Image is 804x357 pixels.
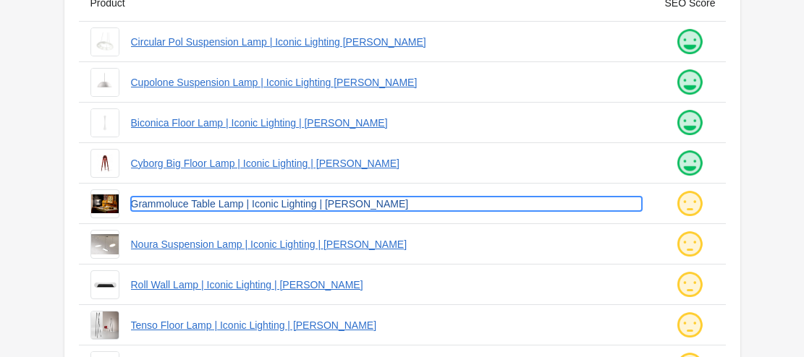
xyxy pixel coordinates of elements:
a: Roll Wall Lamp | Iconic Lighting | [PERSON_NAME] [131,278,642,292]
img: ok.png [675,311,704,340]
img: happy.png [675,149,704,178]
a: Tenso Floor Lamp | Iconic Lighting | [PERSON_NAME] [131,318,642,332]
img: ok.png [675,189,704,218]
img: happy.png [675,68,704,97]
a: Circular Pol Suspension Lamp | Iconic Lighting [PERSON_NAME] [131,35,642,49]
a: Cyborg Big Floor Lamp | Iconic Lighting | [PERSON_NAME] [131,156,642,171]
a: Grammoluce Table Lamp | Iconic Lighting | [PERSON_NAME] [131,197,642,211]
img: happy.png [675,108,704,137]
a: Cupolone Suspension Lamp | Iconic Lighting [PERSON_NAME] [131,75,642,90]
a: Noura Suspension Lamp | Iconic Lighting | [PERSON_NAME] [131,237,642,251]
a: Biconica Floor Lamp | Iconic Lighting | [PERSON_NAME] [131,116,642,130]
img: ok.png [675,230,704,259]
img: ok.png [675,270,704,299]
img: happy.png [675,27,704,56]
